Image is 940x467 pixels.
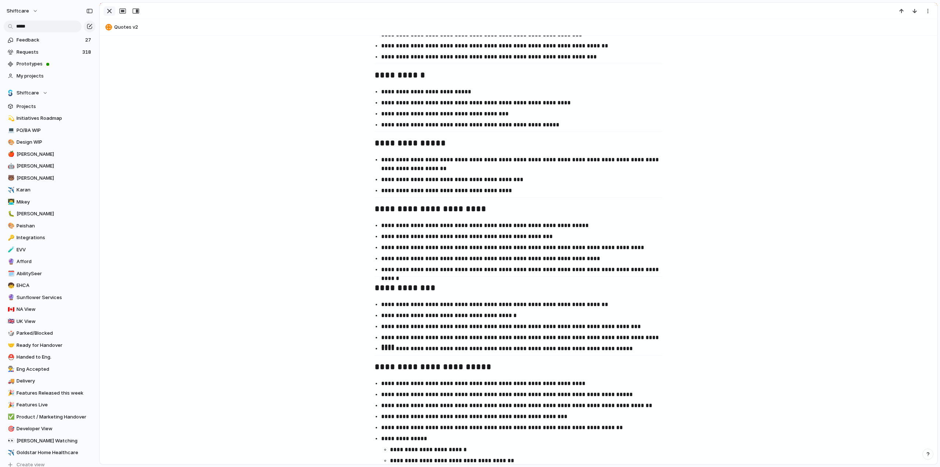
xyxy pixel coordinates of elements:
span: Projects [17,103,93,110]
span: [PERSON_NAME] [17,210,93,218]
button: ⛑️ [7,353,14,361]
a: 🔮Sunflower Services [4,292,95,303]
span: Feedback [17,36,83,44]
a: 🧪EVV [4,244,95,255]
span: shiftcare [7,7,29,15]
button: 🔑 [7,234,14,241]
a: Feedback27 [4,35,95,46]
button: 🎯 [7,425,14,432]
span: Quotes v2 [114,24,934,31]
button: 🤖 [7,162,14,170]
a: My projects [4,71,95,82]
div: 🔮 [8,293,13,302]
button: shiftcare [3,5,42,17]
a: Prototypes [4,58,95,69]
div: 👨‍💻 [8,198,13,206]
a: ✈️Karan [4,184,95,195]
span: Sunflower Services [17,294,93,301]
button: 🍎 [7,151,14,158]
div: 🤝 [8,341,13,349]
div: 🎲 [8,329,13,338]
div: 🇬🇧UK View [4,316,95,327]
span: [PERSON_NAME] [17,151,93,158]
div: 👨‍🏭 [8,365,13,373]
div: 🧪 [8,245,13,254]
span: [PERSON_NAME] [17,162,93,170]
div: ✅ [8,413,13,421]
button: 👨‍💻 [7,198,14,206]
a: Requests318 [4,47,95,58]
button: ✅ [7,413,14,421]
div: 🐛 [8,210,13,218]
div: 🎨 [8,138,13,147]
div: 🗓️ [8,269,13,278]
span: Handed to Eng. [17,353,93,361]
div: ⛑️ [8,353,13,362]
span: 318 [82,49,93,56]
span: Requests [17,49,80,56]
button: 🚚 [7,377,14,385]
a: 💻PO/BA WIP [4,125,95,136]
span: Ready for Handover [17,342,93,349]
div: ✈️ [8,186,13,194]
span: Goldstar Home Healthcare [17,449,93,456]
span: Afford [17,258,93,265]
div: 👀 [8,437,13,445]
div: 🎨 [8,222,13,230]
a: 🐻[PERSON_NAME] [4,173,95,184]
a: ⛑️Handed to Eng. [4,352,95,363]
a: 🎯Developer View [4,423,95,434]
div: 🤖 [8,162,13,170]
div: 🇬🇧 [8,317,13,326]
span: Integrations [17,234,93,241]
div: 🎉 [8,389,13,397]
a: 🗓️AbilitySeer [4,268,95,279]
div: 🎉 [8,401,13,409]
div: 🤝Ready for Handover [4,340,95,351]
div: 🍎 [8,150,13,158]
span: Product / Marketing Handover [17,413,93,421]
button: 👨‍🏭 [7,366,14,373]
button: 🤝 [7,342,14,349]
a: 🎲Parked/Blocked [4,328,95,339]
span: Peishan [17,222,93,230]
button: Shiftcare [4,87,95,98]
div: 🧒EHCA [4,280,95,291]
div: 🔑 [8,234,13,242]
button: 🎉 [7,401,14,409]
a: 🚚Delivery [4,376,95,387]
button: Quotes v2 [103,21,934,33]
a: 🎉Features Live [4,399,95,410]
div: 🧒 [8,281,13,290]
button: 🐛 [7,210,14,218]
button: ✈️ [7,186,14,194]
span: Initiatives Roadmap [17,115,93,122]
button: 🇬🇧 [7,318,14,325]
span: NA View [17,306,93,313]
div: ✅Product / Marketing Handover [4,412,95,423]
a: 🎉Features Released this week [4,388,95,399]
div: ✈️ [8,449,13,457]
div: 👨‍🏭Eng Accepted [4,364,95,375]
span: AbilitySeer [17,270,93,277]
a: 💫Initiatives Roadmap [4,113,95,124]
a: 🔮Afford [4,256,95,267]
a: 👀[PERSON_NAME] Watching [4,435,95,446]
span: Features Live [17,401,93,409]
span: [PERSON_NAME] [17,175,93,182]
button: 🎨 [7,222,14,230]
a: 🎨Design WIP [4,137,95,148]
span: Karan [17,186,93,194]
a: ✈️Goldstar Home Healthcare [4,447,95,458]
span: Shiftcare [17,89,39,97]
